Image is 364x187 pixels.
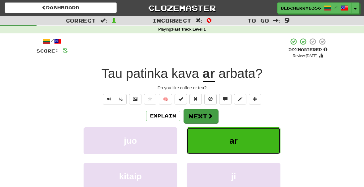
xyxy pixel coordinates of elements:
div: Do you like coffee or tea? [37,85,327,91]
span: 0 [206,16,212,24]
button: Discuss sentence (alt+u) [219,94,232,104]
div: Text-to-speech controls [102,94,127,104]
span: ji [231,172,236,181]
span: juo [124,136,137,146]
button: Show image (alt+x) [129,94,141,104]
button: juo [84,127,177,154]
span: 1 [111,16,117,24]
div: Mastered [288,47,327,53]
button: 🧠 [159,94,172,104]
span: To go [247,17,269,23]
u: ar [203,66,215,82]
a: Clozemaster [126,2,238,13]
button: ½ [115,94,127,104]
span: 50 % [288,47,298,52]
button: Explain [146,111,180,121]
button: Add to collection (alt+a) [249,94,261,104]
span: Score: [37,48,59,53]
a: OldCherry6350 / [277,2,352,14]
span: kava [171,66,199,81]
span: arbata [219,66,255,81]
span: patinka [126,66,168,81]
button: Set this sentence to 100% Mastered (alt+m) [175,94,187,104]
span: : [100,18,107,23]
span: : [273,18,280,23]
span: Tau [102,66,123,81]
span: Correct [66,17,96,23]
button: Favorite sentence (alt+f) [144,94,156,104]
a: Dashboard [5,2,117,13]
span: kitaip [119,172,142,181]
button: Next [184,109,218,123]
button: Edit sentence (alt+d) [234,94,246,104]
span: 9 [284,16,290,24]
span: ? [215,66,262,81]
button: ar [187,127,280,154]
span: : [196,18,202,23]
span: OldCherry6350 [281,5,321,11]
button: Play sentence audio (ctl+space) [103,94,115,104]
span: 8 [63,46,68,54]
button: Reset to 0% Mastered (alt+r) [189,94,202,104]
strong: Fast Track Level 1 [172,27,206,32]
span: ar [229,136,237,146]
div: / [37,38,68,45]
span: / [335,5,338,9]
small: Review: [DATE] [293,54,318,58]
button: Ignore sentence (alt+i) [204,94,217,104]
span: Incorrect [152,17,191,23]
